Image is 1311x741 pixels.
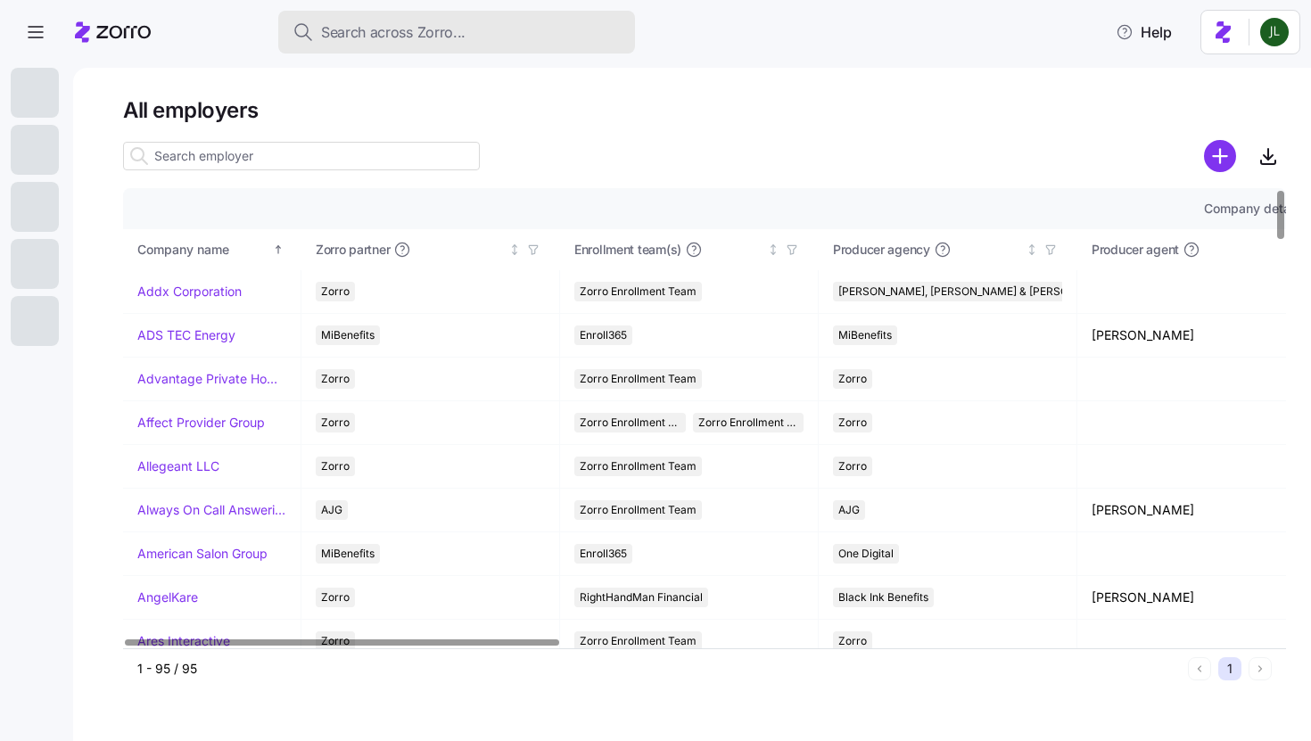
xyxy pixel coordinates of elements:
[137,326,235,344] a: ADS TEC Energy
[580,500,697,520] span: Zorro Enrollment Team
[321,631,350,651] span: Zorro
[580,457,697,476] span: Zorro Enrollment Team
[1260,18,1289,46] img: d9b9d5af0451fe2f8c405234d2cf2198
[580,282,697,301] span: Zorro Enrollment Team
[838,588,928,607] span: Black Ink Benefits
[838,413,867,432] span: Zorro
[838,369,867,389] span: Zorro
[580,369,697,389] span: Zorro Enrollment Team
[560,229,819,270] th: Enrollment team(s)Not sorted
[137,660,1181,678] div: 1 - 95 / 95
[321,21,466,44] span: Search across Zorro...
[1116,21,1172,43] span: Help
[301,229,560,270] th: Zorro partnerNot sorted
[272,243,284,256] div: Sorted ascending
[321,457,350,476] span: Zorro
[321,369,350,389] span: Zorro
[137,501,286,519] a: Always On Call Answering Service
[580,325,627,345] span: Enroll365
[838,500,860,520] span: AJG
[838,631,867,651] span: Zorro
[1204,140,1236,172] svg: add icon
[137,589,198,606] a: AngelKare
[1218,657,1241,680] button: 1
[574,241,681,259] span: Enrollment team(s)
[580,588,703,607] span: RightHandMan Financial
[767,243,779,256] div: Not sorted
[137,632,230,650] a: Ares Interactive
[316,241,390,259] span: Zorro partner
[838,325,892,345] span: MiBenefits
[321,282,350,301] span: Zorro
[1026,243,1038,256] div: Not sorted
[1188,657,1211,680] button: Previous page
[838,282,1116,301] span: [PERSON_NAME], [PERSON_NAME] & [PERSON_NAME]
[123,229,301,270] th: Company nameSorted ascending
[321,500,342,520] span: AJG
[321,544,375,564] span: MiBenefits
[278,11,635,54] button: Search across Zorro...
[137,283,242,301] a: Addx Corporation
[1092,241,1179,259] span: Producer agent
[580,631,697,651] span: Zorro Enrollment Team
[698,413,799,432] span: Zorro Enrollment Experts
[137,414,265,432] a: Affect Provider Group
[123,142,480,170] input: Search employer
[123,96,1286,124] h1: All employers
[580,413,680,432] span: Zorro Enrollment Team
[580,544,627,564] span: Enroll365
[1101,14,1186,50] button: Help
[321,325,375,345] span: MiBenefits
[137,545,268,563] a: American Salon Group
[137,370,286,388] a: Advantage Private Home Care
[838,544,894,564] span: One Digital
[321,588,350,607] span: Zorro
[321,413,350,432] span: Zorro
[137,457,219,475] a: Allegeant LLC
[838,457,867,476] span: Zorro
[1284,243,1297,256] div: Not sorted
[1249,657,1272,680] button: Next page
[508,243,521,256] div: Not sorted
[819,229,1077,270] th: Producer agencyNot sorted
[137,240,269,259] div: Company name
[833,241,930,259] span: Producer agency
